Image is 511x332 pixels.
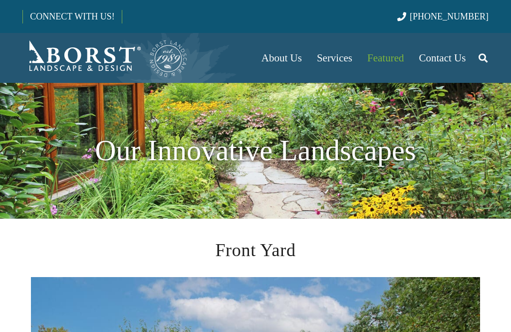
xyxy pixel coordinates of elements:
[309,33,360,83] a: Services
[367,52,404,64] span: Featured
[412,33,474,83] a: Contact Us
[473,45,493,70] a: Search
[22,129,489,173] h1: Our Innovative Landscapes
[360,33,411,83] a: Featured
[261,52,302,64] span: About Us
[410,11,489,21] span: [PHONE_NUMBER]
[254,33,309,83] a: About Us
[31,237,480,264] h2: Front Yard
[22,38,188,78] a: Borst-Logo
[397,11,489,21] a: [PHONE_NUMBER]
[23,4,121,28] a: CONNECT WITH US!
[317,52,352,64] span: Services
[419,52,466,64] span: Contact Us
